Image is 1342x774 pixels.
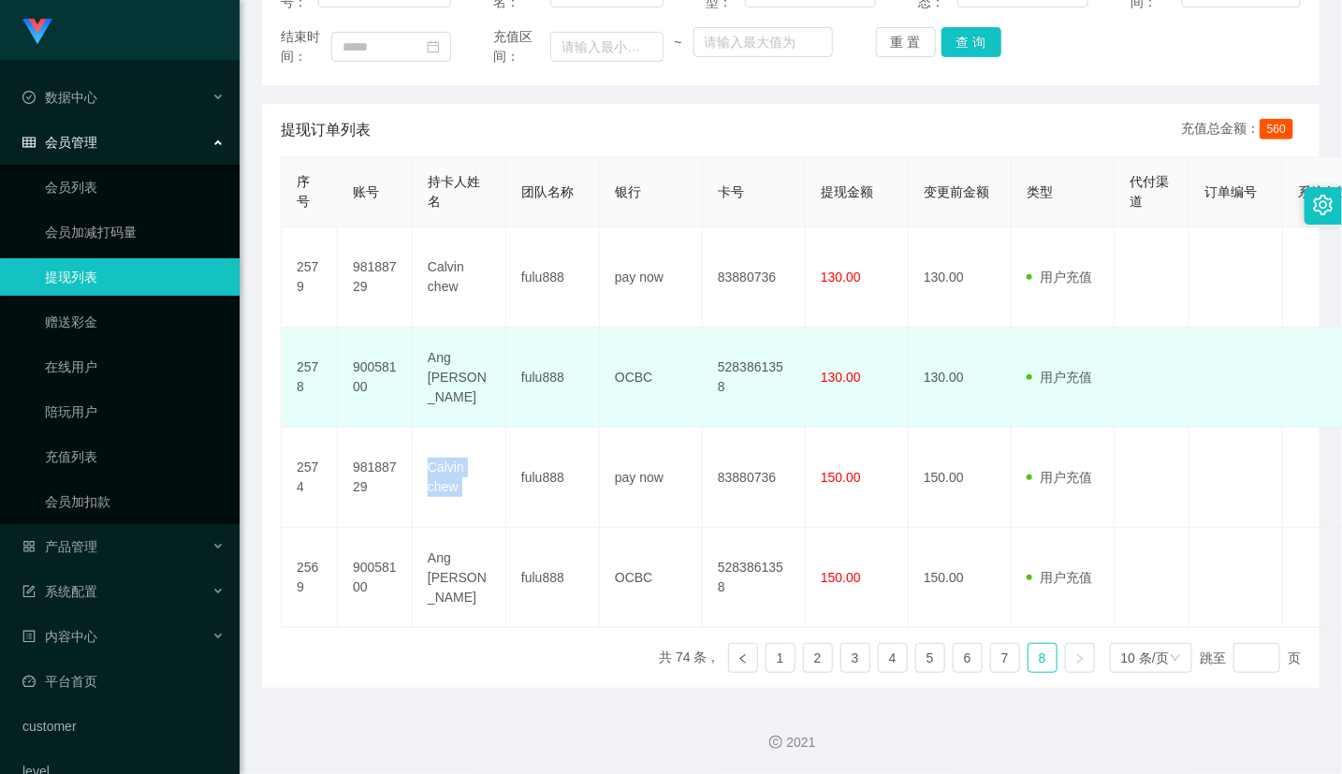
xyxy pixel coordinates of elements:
i: 图标: appstore-o [22,540,36,553]
a: 2 [804,644,832,672]
span: 系统配置 [22,584,97,599]
li: 1 [766,643,795,673]
span: 团队名称 [521,184,574,199]
td: Calvin chew [413,428,506,528]
i: 图标: left [737,653,749,664]
i: 图标: table [22,136,36,149]
td: pay now [600,227,703,328]
td: 83880736 [703,428,806,528]
a: 4 [879,644,907,672]
li: 上一页 [728,643,758,673]
td: Calvin chew [413,227,506,328]
span: 用户充值 [1027,270,1092,285]
td: 5283861358 [703,528,806,628]
td: 130.00 [909,328,1012,428]
td: 83880736 [703,227,806,328]
li: 4 [878,643,908,673]
span: 代付渠道 [1130,174,1169,209]
td: 98188729 [338,227,413,328]
a: 8 [1028,644,1057,672]
div: 跳至 页 [1200,643,1301,673]
span: 150.00 [821,570,861,585]
span: 数据中心 [22,90,97,105]
span: 用户充值 [1027,370,1092,385]
td: 150.00 [909,528,1012,628]
span: 提现金额 [821,184,873,199]
i: 图标: form [22,585,36,598]
span: 银行 [615,184,641,199]
a: 提现列表 [45,258,225,296]
span: 用户充值 [1027,570,1092,585]
td: 2578 [282,328,338,428]
span: 560 [1260,119,1293,139]
li: 5 [915,643,945,673]
span: 充值区间： [493,27,550,66]
li: 3 [840,643,870,673]
span: 内容中心 [22,629,97,644]
a: 充值列表 [45,438,225,475]
td: 130.00 [909,227,1012,328]
a: 在线用户 [45,348,225,386]
td: 2569 [282,528,338,628]
span: ~ [664,33,693,52]
li: 下一页 [1065,643,1095,673]
td: 98188729 [338,428,413,528]
td: 90058100 [338,328,413,428]
td: 2579 [282,227,338,328]
span: 订单编号 [1204,184,1257,199]
a: 会员加减打码量 [45,213,225,251]
td: fulu888 [506,528,600,628]
button: 查 询 [941,27,1001,57]
td: 150.00 [909,428,1012,528]
input: 请输入最小值为 [550,32,663,62]
div: 充值总金额： [1181,119,1301,141]
td: 5283861358 [703,328,806,428]
a: 会员加扣款 [45,483,225,520]
div: 10 条/页 [1121,644,1169,672]
td: OCBC [600,328,703,428]
i: 图标: copyright [769,736,782,749]
button: 重 置 [876,27,936,57]
a: 3 [841,644,869,672]
i: 图标: calendar [427,40,440,53]
a: 赠送彩金 [45,303,225,341]
div: 2021 [255,733,1327,752]
span: 用户充值 [1027,470,1092,485]
span: 变更前金额 [924,184,989,199]
span: 产品管理 [22,539,97,554]
td: fulu888 [506,227,600,328]
i: 图标: setting [1313,195,1334,215]
span: 结束时间： [281,27,331,66]
i: 图标: right [1074,653,1086,664]
a: customer [22,708,225,745]
i: 图标: check-circle-o [22,91,36,104]
td: fulu888 [506,428,600,528]
img: logo.9652507e.png [22,19,52,45]
i: 图标: profile [22,630,36,643]
td: fulu888 [506,328,600,428]
span: 类型 [1027,184,1053,199]
li: 7 [990,643,1020,673]
span: 序号 [297,174,310,209]
td: Ang [PERSON_NAME] [413,328,506,428]
a: 会员列表 [45,168,225,206]
span: 会员管理 [22,135,97,150]
li: 共 74 条， [659,643,720,673]
span: 持卡人姓名 [428,174,480,209]
a: 7 [991,644,1019,672]
span: 130.00 [821,370,861,385]
td: OCBC [600,528,703,628]
span: 卡号 [718,184,744,199]
li: 2 [803,643,833,673]
a: 5 [916,644,944,672]
span: 账号 [353,184,379,199]
li: 8 [1028,643,1058,673]
td: 2574 [282,428,338,528]
a: 1 [766,644,795,672]
span: 150.00 [821,470,861,485]
span: 提现订单列表 [281,119,371,141]
i: 图标: down [1170,652,1181,665]
a: 陪玩用户 [45,393,225,431]
input: 请输入最大值为 [693,27,834,57]
li: 6 [953,643,983,673]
